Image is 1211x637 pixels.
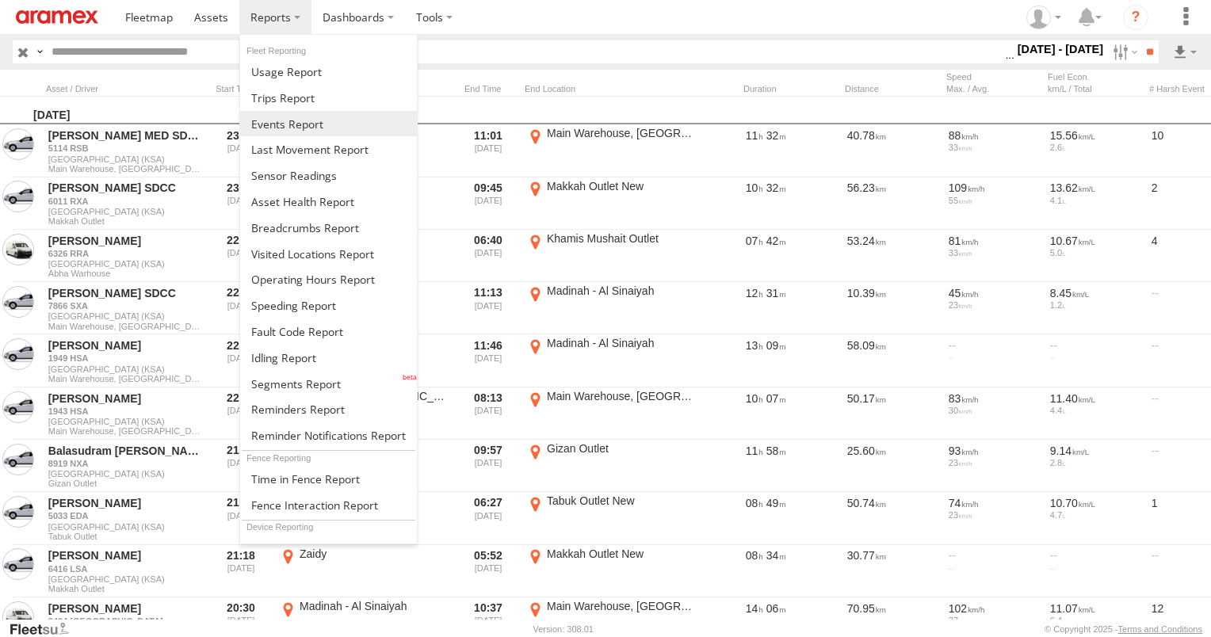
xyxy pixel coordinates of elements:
[48,322,202,331] span: Filter Results to this Group
[2,391,34,423] a: View Asset in Asset Management
[2,601,34,633] a: View Asset in Asset Management
[211,231,271,280] div: Entered prior to selected date range
[1050,300,1140,310] div: 1.2
[211,126,271,175] div: Entered prior to selected date range
[949,391,1039,406] div: 83
[949,616,1039,625] div: 37
[48,479,202,488] span: Filter Results to this Group
[240,162,417,189] a: Sensor Readings
[48,417,202,426] span: [GEOGRAPHIC_DATA] (KSA)
[458,547,518,596] div: Exited after selected date range
[949,444,1039,458] div: 93
[949,128,1039,143] div: 88
[48,601,202,616] a: [PERSON_NAME]
[1050,181,1140,195] div: 13.62
[766,339,786,352] span: 09
[547,179,697,193] div: Makkah Outlet New
[1171,40,1198,63] label: Export results as...
[48,406,202,417] a: 1943 HSA
[48,154,202,164] span: [GEOGRAPHIC_DATA] (KSA)
[2,496,34,528] a: View Asset in Asset Management
[48,164,202,174] span: Filter Results to this Group
[949,286,1039,300] div: 45
[48,143,202,154] a: 5114 RSB
[211,336,271,385] div: Entered prior to selected date range
[766,235,786,247] span: 42
[1050,248,1140,257] div: 5.0
[547,494,697,508] div: Tabuk Outlet New
[746,129,763,142] span: 11
[547,284,697,298] div: Madinah - Al Sinaiyah
[766,549,786,562] span: 34
[949,196,1039,205] div: 55
[2,548,34,580] a: View Asset in Asset Management
[48,353,202,364] a: 1949 HSA
[2,338,34,370] a: View Asset in Asset Management
[240,189,417,215] a: Asset Health Report
[48,269,202,278] span: Filter Results to this Group
[458,441,518,490] div: Exited after selected date range
[766,392,786,405] span: 07
[240,422,417,448] a: Service Reminder Notifications Report
[458,179,518,228] div: Exited after selected date range
[48,563,202,574] a: 6416 LSA
[240,292,417,318] a: Fleet Speed Report
[845,284,940,333] div: 10.39
[766,444,786,457] span: 58
[48,216,202,226] span: Filter Results to this Group
[211,284,271,333] div: Entered prior to selected date range
[240,345,417,371] a: Idling Report
[48,248,202,259] a: 6326 RRA
[240,492,417,518] a: Fence Interaction Report
[300,599,449,613] div: Madinah - Al Sinaiyah
[547,126,697,140] div: Main Warehouse, [GEOGRAPHIC_DATA]
[845,179,940,228] div: 56.23
[2,286,34,318] a: View Asset in Asset Management
[240,136,417,162] a: Last Movement Report
[766,497,786,509] span: 49
[48,259,202,269] span: [GEOGRAPHIC_DATA] (KSA)
[277,547,452,596] label: Click to View Event Location
[48,469,202,479] span: [GEOGRAPHIC_DATA] (KSA)
[746,287,763,299] span: 12
[48,181,202,195] a: [PERSON_NAME] SDCC
[746,549,763,562] span: 08
[48,311,202,321] span: [GEOGRAPHIC_DATA] (KSA)
[1050,128,1140,143] div: 15.56
[33,40,46,63] label: Search Query
[211,494,271,543] div: Entered prior to selected date range
[845,83,940,94] div: Click to Sort
[547,336,697,350] div: Madinah - Al Sinaiyah
[48,128,202,143] a: [PERSON_NAME] MED SDCC
[525,284,699,333] label: Click to View Event Location
[2,181,34,212] a: View Asset in Asset Management
[48,338,202,353] a: [PERSON_NAME]
[1050,286,1140,300] div: 8.45
[458,126,518,175] div: Exited after selected date range
[547,547,697,561] div: Makkah Outlet New
[48,196,202,207] a: 6011 RXA
[458,336,518,385] div: Exited after selected date range
[746,235,763,247] span: 07
[1050,510,1140,520] div: 4.7
[48,207,202,216] span: [GEOGRAPHIC_DATA] (KSA)
[525,179,699,228] label: Click to View Event Location
[1050,234,1140,248] div: 10.67
[48,286,202,300] a: [PERSON_NAME] SDCC
[746,444,763,457] span: 11
[766,287,786,299] span: 31
[2,128,34,160] a: View Asset in Asset Management
[240,397,417,423] a: Reminders Report
[1050,444,1140,458] div: 9.14
[949,300,1039,310] div: 23
[845,336,940,385] div: 58.09
[48,374,202,383] span: Filter Results to this Group
[48,426,202,436] span: Filter Results to this Group
[300,547,449,561] div: Zaidy
[746,392,763,405] span: 10
[525,231,699,280] label: Click to View Event Location
[1123,5,1148,30] i: ?
[48,522,202,532] span: [GEOGRAPHIC_DATA] (KSA)
[458,494,518,543] div: Exited after selected date range
[48,300,202,311] a: 7866 SXA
